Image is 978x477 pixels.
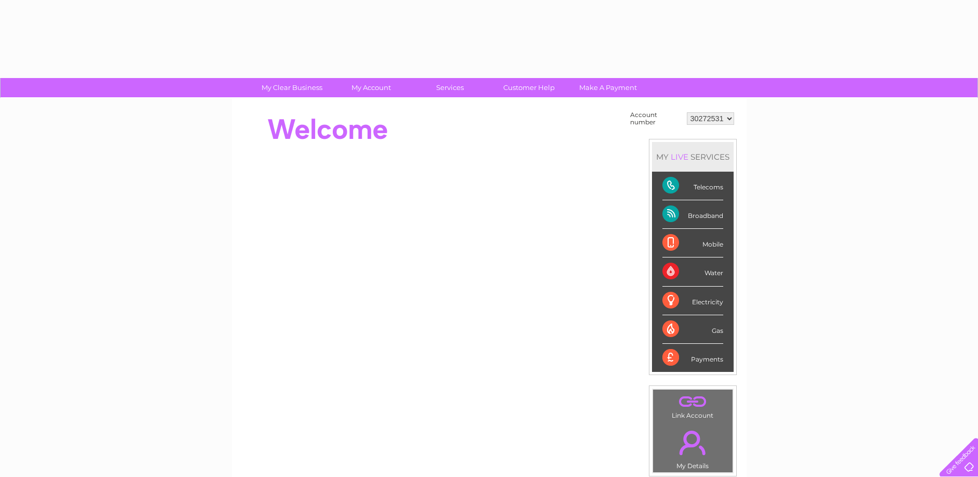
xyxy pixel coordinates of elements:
[653,422,733,473] td: My Details
[662,229,723,257] div: Mobile
[662,257,723,286] div: Water
[662,315,723,344] div: Gas
[628,109,684,128] td: Account number
[486,78,572,97] a: Customer Help
[662,287,723,315] div: Electricity
[662,200,723,229] div: Broadband
[249,78,335,97] a: My Clear Business
[407,78,493,97] a: Services
[669,152,690,162] div: LIVE
[328,78,414,97] a: My Account
[662,344,723,372] div: Payments
[662,172,723,200] div: Telecoms
[565,78,651,97] a: Make A Payment
[656,392,730,410] a: .
[653,389,733,422] td: Link Account
[656,424,730,461] a: .
[652,142,734,172] div: MY SERVICES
